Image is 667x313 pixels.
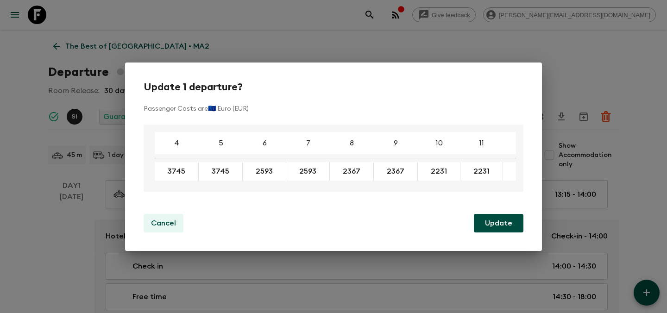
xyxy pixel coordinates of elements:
p: 6 [263,138,267,149]
div: Enter a new cost to update all selected instances [330,162,374,181]
p: 7 [306,138,310,149]
button: 2231 [462,162,501,181]
div: Enter a new cost to update all selected instances [199,162,243,181]
button: 2367 [332,162,371,181]
button: 3745 [201,162,240,181]
div: Enter a new cost to update all selected instances [243,162,286,181]
button: Cancel [144,214,183,232]
button: 2593 [288,162,327,181]
p: Passenger Costs are 🇪🇺 Euro (EUR) [144,104,523,113]
p: Cancel [151,218,176,229]
p: 10 [436,138,443,149]
p: 5 [219,138,223,149]
h2: Update 1 departure? [144,81,523,93]
div: Enter a new cost to update all selected instances [374,162,418,181]
div: Enter a new cost to update all selected instances [460,162,503,181]
div: Enter a new cost to update all selected instances [155,162,199,181]
p: 11 [479,138,484,149]
div: Enter a new cost to update all selected instances [418,162,460,181]
p: 9 [394,138,398,149]
button: 3745 [157,162,196,181]
div: Enter a new cost to update all selected instances [286,162,330,181]
button: Update [474,214,523,232]
div: Enter a new cost to update all selected instances [503,162,547,181]
button: 2231 [420,162,458,181]
p: 8 [350,138,354,149]
button: 2593 [245,162,284,181]
button: 2140 [505,162,544,181]
button: 2367 [376,162,415,181]
p: 4 [174,138,179,149]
